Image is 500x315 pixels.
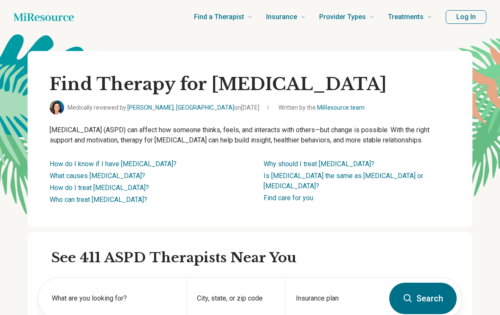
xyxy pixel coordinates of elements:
[388,11,424,23] span: Treatments
[389,283,457,314] button: Search
[14,9,74,26] a: Home page
[266,11,297,23] span: Insurance
[50,160,177,168] a: How do I know if I have [MEDICAL_DATA]?
[278,103,365,112] span: Written by the
[50,196,147,204] a: Who can treat [MEDICAL_DATA]?
[446,10,486,24] button: Log In
[50,184,149,192] a: How do I treat [MEDICAL_DATA]?
[50,125,450,145] p: [MEDICAL_DATA] (ASPD) can affect how someone thinks, feels, and interacts with others—but change ...
[264,160,374,168] a: Why should I treat [MEDICAL_DATA]?
[234,104,259,111] span: on [DATE]
[319,11,366,23] span: Provider Types
[127,104,234,111] a: [PERSON_NAME], [GEOGRAPHIC_DATA]
[317,104,365,111] a: MiResource team
[52,293,176,304] label: What are you looking for?
[50,172,145,180] a: What causes [MEDICAL_DATA]?
[264,172,423,190] a: Is [MEDICAL_DATA] the same as [MEDICAL_DATA] or [MEDICAL_DATA]?
[67,103,259,112] span: Medically reviewed by
[194,11,244,23] span: Find a Therapist
[264,194,313,202] a: Find care for you
[51,249,462,267] h2: See 411 ASPD Therapists Near You
[50,73,450,95] h1: Find Therapy for [MEDICAL_DATA]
